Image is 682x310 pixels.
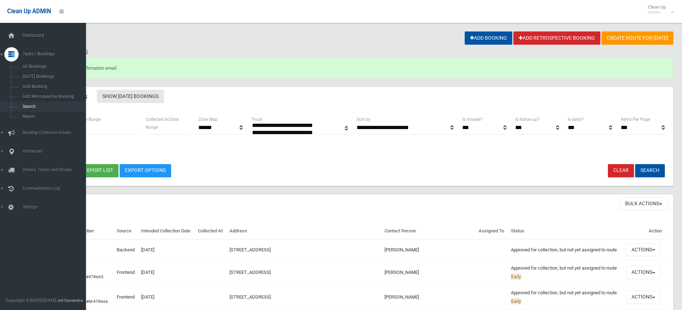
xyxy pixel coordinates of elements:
[114,239,138,260] td: Backend
[623,223,665,240] th: Action
[20,167,91,172] span: Drivers, Trucks and Routes
[86,274,103,279] a: #478665
[465,31,512,45] a: Add Booking
[227,223,382,240] th: Address
[57,298,83,303] strong: Jet Dynamics
[626,266,661,279] button: Actions
[20,186,91,191] span: Communication Log
[20,104,85,109] span: Search
[20,84,85,89] span: Add Booking
[626,291,661,304] button: Actions
[508,285,623,310] td: Approved for collection, but not yet assigned to route
[382,285,476,310] td: [PERSON_NAME]
[32,58,673,78] div: Booking sent confirmation email.
[120,164,171,177] a: Export Options
[513,31,600,45] a: Add Retrospective Booking
[78,164,118,177] button: Export list
[635,164,665,177] button: Search
[20,130,91,135] span: Booking Collection Issues
[195,223,227,240] th: Collected At
[382,260,476,285] td: [PERSON_NAME]
[114,260,138,285] td: Frontend
[508,239,623,260] td: Approved for collection, but not yet assigned to route
[251,115,262,123] label: Truck
[20,114,85,119] span: Report
[20,205,91,210] span: Settings
[114,285,138,310] td: Frontend
[620,197,668,211] button: Bulk Actions
[382,239,476,260] td: [PERSON_NAME]
[6,298,56,303] span: Copyright © [DATE]-[DATE]
[608,164,634,177] a: Clear
[511,274,521,280] span: Early
[644,4,673,15] span: Clean Up
[20,64,85,69] span: All Bookings
[511,298,521,304] span: Early
[97,90,164,103] a: Show [DATE] Bookings
[114,223,138,240] th: Source
[229,294,271,300] a: [STREET_ADDRESS]
[20,149,91,154] span: Addresses
[20,33,91,38] span: Dashboard
[138,260,195,285] td: [DATE]
[508,260,623,285] td: Approved for collection, but not yet assigned to route
[476,223,508,240] th: Assigned To
[138,239,195,260] td: [DATE]
[7,8,51,15] span: Clean Up ADMIN
[508,223,623,240] th: Status
[229,270,271,275] a: [STREET_ADDRESS]
[20,51,91,56] span: Tasks / Bookings
[20,94,85,99] span: Add Retrospective Booking
[138,285,195,310] td: [DATE]
[382,223,476,240] th: Contact Person
[648,10,666,15] small: Admin
[86,299,108,304] a: #M-478666
[626,243,661,256] button: Actions
[601,31,673,45] a: Create route for [DATE]
[138,223,195,240] th: Intended Collection Date
[229,247,271,252] a: [STREET_ADDRESS]
[20,74,85,79] span: [DATE] Bookings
